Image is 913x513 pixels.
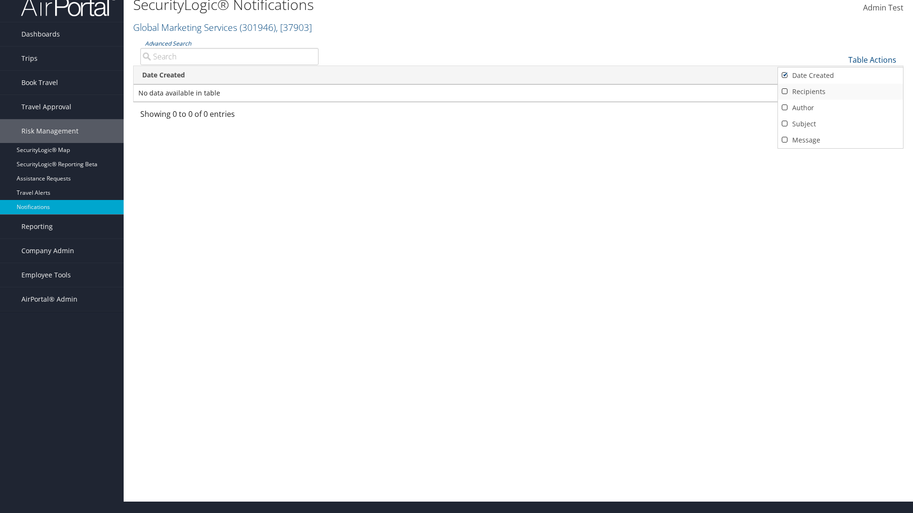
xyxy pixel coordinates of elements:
span: Trips [21,47,38,70]
span: Risk Management [21,119,78,143]
span: Travel Approval [21,95,71,119]
a: Recipients [778,84,903,100]
span: Employee Tools [21,263,71,287]
span: Company Admin [21,239,74,263]
a: Date Created [778,67,903,84]
a: Subject [778,116,903,132]
span: Reporting [21,215,53,238]
a: Message [778,132,903,148]
span: Dashboards [21,22,60,46]
a: Author [778,100,903,116]
span: Book Travel [21,71,58,95]
span: AirPortal® Admin [21,287,78,311]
